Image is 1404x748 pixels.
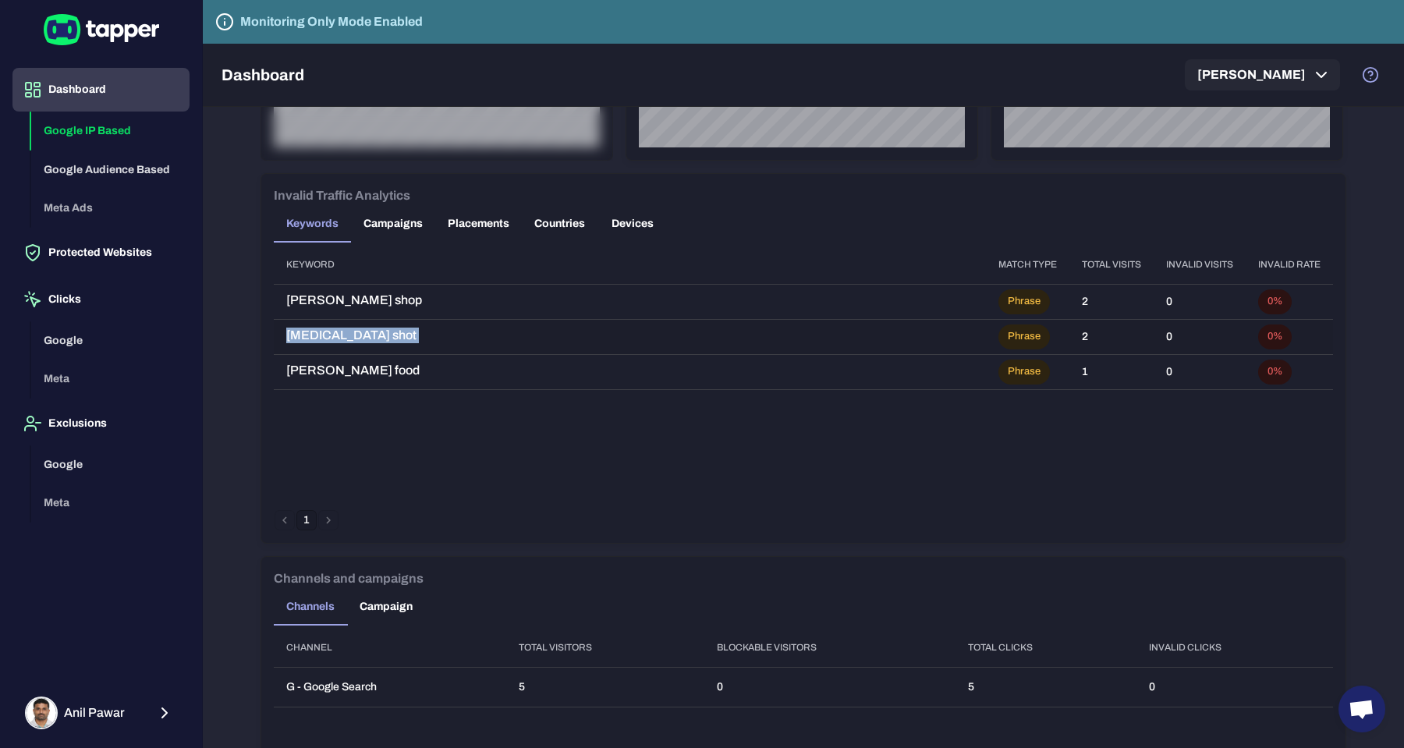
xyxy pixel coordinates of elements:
a: Clicks [12,292,190,305]
button: page 1 [296,510,317,530]
h6: Monitoring Only Mode Enabled [240,12,423,31]
h6: Channels and campaigns [274,569,424,588]
button: Protected Websites [12,231,190,275]
button: Channels [274,588,347,626]
a: Google Audience Based [31,161,190,175]
span: Phrase [998,295,1050,308]
th: Invalid visits [1154,246,1246,284]
th: Total clicks [955,629,1136,667]
span: 0% [1258,365,1292,378]
th: Blockable visitors [704,629,955,667]
a: Protected Websites [12,245,190,258]
button: Clicks [12,278,190,321]
h5: Dashboard [222,66,304,84]
span: 0% [1258,330,1292,343]
a: Google [31,332,190,346]
button: Exclusions [12,402,190,445]
a: Google [31,456,190,470]
th: Total visits [1069,246,1154,284]
td: 0 [1154,319,1246,354]
button: Google [31,445,190,484]
div: Open chat [1338,686,1385,732]
td: 2 [1069,319,1154,354]
th: Channel [274,629,506,667]
nav: pagination navigation [274,510,339,530]
span: Phrase [998,330,1050,343]
td: 0 [1154,284,1246,319]
th: Keyword [274,246,986,284]
button: Campaigns [351,205,435,243]
td: 0 [1136,667,1333,707]
th: Invalid rate [1246,246,1333,284]
button: [PERSON_NAME] [1185,59,1340,90]
span: Phrase [998,365,1050,378]
button: Anil PawarAnil Pawar [12,690,190,736]
span: Anil Pawar [64,705,125,721]
th: Invalid clicks [1136,629,1333,667]
span: [MEDICAL_DATA] shot [286,328,973,343]
a: Dashboard [12,82,190,95]
svg: Tapper is not blocking any fraudulent activity for this domain [215,12,234,31]
button: Devices [597,205,668,243]
a: Google IP Based [31,123,190,136]
button: Campaign [347,588,425,626]
td: 5 [955,667,1136,707]
td: 1 [1069,354,1154,389]
span: [PERSON_NAME] food [286,363,973,378]
span: [PERSON_NAME] shop [286,292,973,308]
td: 5 [506,667,704,707]
button: Keywords [274,205,351,243]
th: Total visitors [506,629,704,667]
td: 0 [1154,354,1246,389]
td: G - Google Search [274,667,506,707]
button: Google Audience Based [31,151,190,190]
button: Google IP Based [31,112,190,151]
td: 0 [704,667,955,707]
th: Match type [986,246,1069,284]
span: 0% [1258,295,1292,308]
a: Exclusions [12,416,190,429]
button: Countries [522,205,597,243]
h6: Invalid Traffic Analytics [274,186,410,205]
button: Google [31,321,190,360]
button: Placements [435,205,522,243]
td: 2 [1069,284,1154,319]
img: Anil Pawar [27,698,56,728]
button: Dashboard [12,68,190,112]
